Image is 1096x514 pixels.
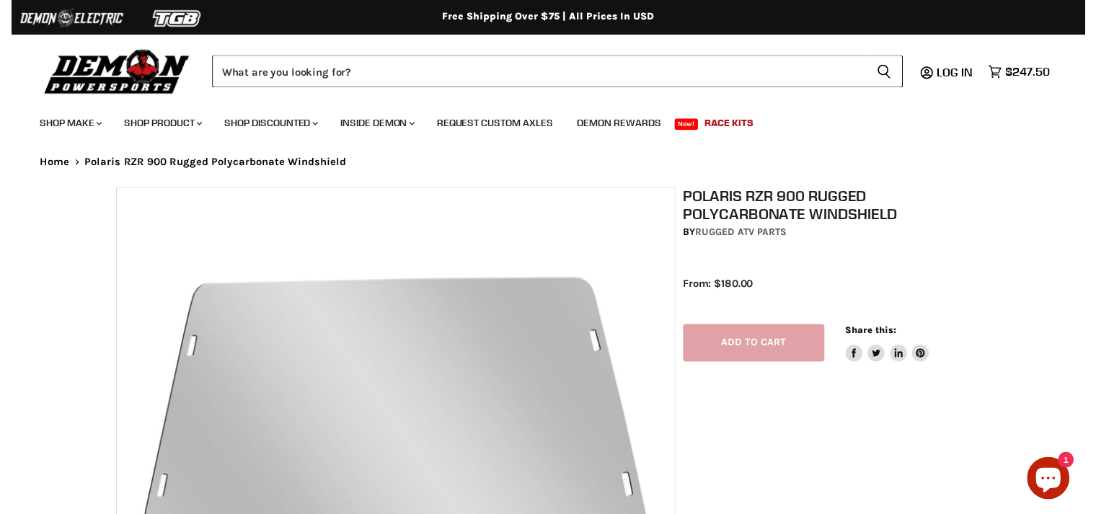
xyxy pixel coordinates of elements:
[686,283,757,296] span: From: $180.00
[945,66,981,81] span: Log in
[18,111,101,141] a: Shop Make
[115,5,224,32] img: TGB Logo 2
[872,56,910,89] button: Search
[697,111,769,141] a: Race Kits
[104,111,203,141] a: Shop Product
[938,67,990,80] a: Log in
[1015,66,1060,80] span: $247.50
[567,111,674,141] a: Demon Rewards
[75,159,342,172] span: Polaris RZR 900 Rugged Polycarbonate Windshield
[205,56,872,89] input: Search
[7,5,115,32] img: Demon Electric Logo 2
[324,111,420,141] a: Inside Demon
[686,191,997,227] h1: Polaris RZR 900 Rugged Polycarbonate Windshield
[852,332,903,342] span: Share this:
[29,47,187,98] img: Demon Powersports
[686,229,997,245] div: by
[205,56,910,89] form: Product
[698,231,791,243] a: Rugged ATV Parts
[18,105,1056,141] ul: Main menu
[423,111,564,141] a: Request Custom Axles
[29,159,59,172] a: Home
[206,111,322,141] a: Shop Discounted
[677,121,702,133] span: New!
[990,63,1067,84] a: $247.50
[852,331,937,369] aside: Share this:
[1033,466,1084,513] inbox-online-store-chat: Shopify online store chat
